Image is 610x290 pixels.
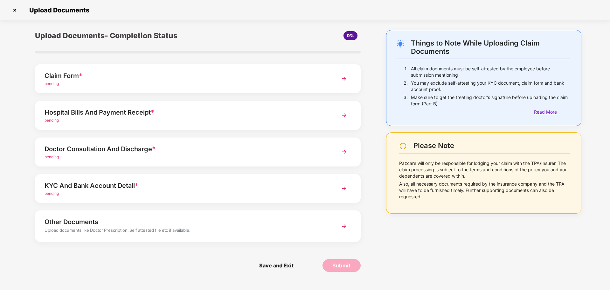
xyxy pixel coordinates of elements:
button: Submit [322,259,361,272]
p: You may exclude self-attesting your KYC document, claim form and bank account proof. [411,80,570,93]
div: KYC And Bank Account Detail [45,180,325,191]
span: pending [45,118,59,123]
div: Upload documents like Doctor Prescription, Self attested file etc if available. [45,227,325,235]
div: Doctor Consultation And Discharge [45,144,325,154]
p: 3. [404,94,408,107]
img: svg+xml;base64,PHN2ZyBpZD0iV2FybmluZ18tXzI0eDI0IiBkYXRhLW5hbWU9Ildhcm5pbmcgLSAyNHgyNCIgeG1sbnM9Im... [399,142,407,150]
p: 2. [404,80,408,93]
p: All claim documents must be self-attested by the employee before submission mentioning [411,66,570,78]
span: pending [45,191,59,196]
div: Read More [534,109,570,116]
span: Save and Exit [253,259,300,272]
img: svg+xml;base64,PHN2ZyBpZD0iTmV4dCIgeG1sbnM9Imh0dHA6Ly93d3cudzMub3JnLzIwMDAvc3ZnIiB3aWR0aD0iMzYiIG... [338,146,350,158]
div: Hospital Bills And Payment Receipt [45,107,325,117]
p: Pazcare will only be responsible for lodging your claim with the TPA/Insurer. The claim processin... [399,160,570,179]
div: Upload Documents- Completion Status [35,30,252,41]
div: Other Documents [45,217,325,227]
p: 1. [405,66,408,78]
span: pending [45,154,59,159]
img: svg+xml;base64,PHN2ZyBpZD0iTmV4dCIgeG1sbnM9Imh0dHA6Ly93d3cudzMub3JnLzIwMDAvc3ZnIiB3aWR0aD0iMzYiIG... [338,221,350,232]
img: svg+xml;base64,PHN2ZyB4bWxucz0iaHR0cDovL3d3dy53My5vcmcvMjAwMC9zdmciIHdpZHRoPSIyNC4wOTMiIGhlaWdodD... [397,40,404,47]
div: Things to Note While Uploading Claim Documents [411,39,570,55]
img: svg+xml;base64,PHN2ZyBpZD0iTmV4dCIgeG1sbnM9Imh0dHA6Ly93d3cudzMub3JnLzIwMDAvc3ZnIiB3aWR0aD0iMzYiIG... [338,73,350,84]
span: 0% [347,33,354,38]
p: Also, all necessary documents required by the insurance company and the TPA will have to be furni... [399,181,570,200]
div: Claim Form [45,71,325,81]
div: Please Note [413,141,570,150]
span: Upload Documents [23,6,93,14]
img: svg+xml;base64,PHN2ZyBpZD0iTmV4dCIgeG1sbnM9Imh0dHA6Ly93d3cudzMub3JnLzIwMDAvc3ZnIiB3aWR0aD0iMzYiIG... [338,183,350,194]
img: svg+xml;base64,PHN2ZyBpZD0iTmV4dCIgeG1sbnM9Imh0dHA6Ly93d3cudzMub3JnLzIwMDAvc3ZnIiB3aWR0aD0iMzYiIG... [338,110,350,121]
p: Make sure to get the treating doctor’s signature before uploading the claim form (Part B) [411,94,570,107]
span: pending [45,81,59,86]
img: svg+xml;base64,PHN2ZyBpZD0iQ3Jvc3MtMzJ4MzIiIHhtbG5zPSJodHRwOi8vd3d3LnczLm9yZy8yMDAwL3N2ZyIgd2lkdG... [10,5,20,15]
